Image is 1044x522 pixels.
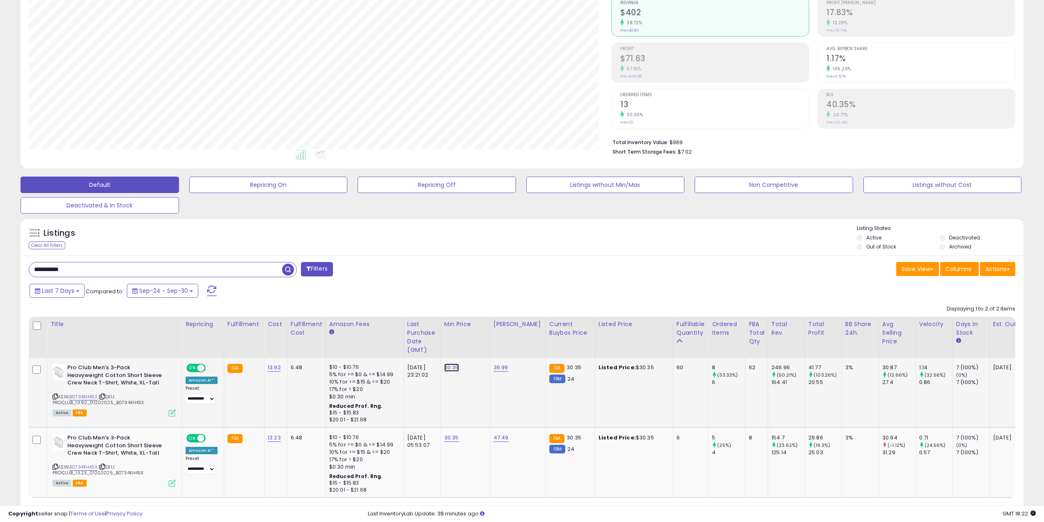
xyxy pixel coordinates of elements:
[695,177,853,193] button: Non Competitive
[620,47,809,51] span: Profit
[301,262,333,276] button: Filters
[358,177,516,193] button: Repricing Off
[956,449,989,456] div: 7 (100%)
[73,480,87,487] span: FBA
[329,463,397,471] div: $0.30 min
[956,320,986,337] div: Days In Stock
[227,364,243,373] small: FBA
[53,434,176,486] div: ASIN:
[29,241,65,249] div: Clear All Filters
[945,265,971,273] span: Columns
[777,442,798,448] small: (23.62%)
[677,364,702,371] div: 60
[712,379,745,386] div: 6
[493,320,542,329] div: [PERSON_NAME]
[956,337,961,345] small: Days In Stock.
[549,445,565,453] small: FBM
[53,464,144,476] span: | SKU: PROCLUB_13.23_01202025_B0734KH45X
[947,305,1015,313] div: Displaying 1 to 2 of 2 items
[69,464,97,471] a: B0734KH45X
[749,434,762,442] div: 8
[882,449,916,456] div: 31.29
[329,329,334,336] small: Amazon Fees.
[549,320,592,337] div: Current Buybox Price
[749,364,762,371] div: 62
[21,177,179,193] button: Default
[227,320,261,329] div: Fulfillment
[749,320,764,346] div: FBA Total Qty
[620,1,809,5] span: Revenue
[717,442,731,448] small: (25%)
[925,442,945,448] small: (24.56%)
[291,434,319,442] div: 6.48
[329,371,397,378] div: 5% for >= $0 & <= $14.99
[444,434,459,442] a: 30.35
[186,386,218,404] div: Preset:
[677,320,705,337] div: Fulfillable Quantity
[567,363,581,371] span: 30.35
[925,372,945,378] small: (32.56%)
[407,434,434,449] div: [DATE] 05:53:07
[187,365,197,372] span: ON
[30,284,85,298] button: Last 7 Days
[53,364,176,416] div: ASIN:
[227,434,243,443] small: FBA
[919,379,952,386] div: 0.86
[329,448,397,456] div: 10% for >= $15 & <= $20
[956,372,968,378] small: (0%)
[1003,510,1036,517] span: 2025-10-8 18:22 GMT
[919,320,949,329] div: Velocity
[919,449,952,456] div: 0.57
[620,74,642,79] small: Prev: $45.58
[677,434,702,442] div: 6
[329,393,397,400] div: $0.30 min
[186,377,218,384] div: Amazon AI *
[127,284,198,298] button: Sep-24 - Sep-30
[620,28,639,33] small: Prev: $290
[407,364,434,379] div: [DATE] 23:21:02
[329,386,397,393] div: 17% for > $20
[620,8,809,19] h2: $402
[678,148,692,156] span: $7.02
[70,510,105,517] a: Terms of Use
[329,378,397,386] div: 10% for >= $15 & <= $20
[712,364,745,371] div: 8
[814,372,837,378] small: (103.26%)
[50,320,179,329] div: Title
[599,320,670,329] div: Listed Price
[771,364,805,371] div: 246.96
[808,449,842,456] div: 25.03
[329,320,400,329] div: Amazon Fees
[808,364,842,371] div: 41.77
[712,320,742,337] div: Ordered Items
[549,375,565,383] small: FBM
[771,379,805,386] div: 164.41
[624,20,642,26] small: 38.72%
[599,434,667,442] div: $30.35
[613,139,668,146] b: Total Inventory Value:
[624,66,641,72] small: 57.15%
[204,435,218,442] span: OFF
[956,434,989,442] div: 7 (100%)
[329,409,397,416] div: $15 - $15.83
[329,480,397,487] div: $15 - $15.83
[919,434,952,442] div: 0.71
[620,100,809,111] h2: 13
[620,93,809,97] span: Ordered Items
[830,112,848,118] small: 20.77%
[329,487,397,494] div: $20.01 - $21.68
[268,434,281,442] a: 13.23
[329,416,397,423] div: $20.01 - $21.68
[940,262,979,276] button: Columns
[53,480,71,487] span: All listings currently available for purchase on Amazon
[826,8,1015,19] h2: 17.83%
[771,320,801,337] div: Total Rev.
[567,375,574,383] span: 24
[956,379,989,386] div: 7 (100%)
[189,177,348,193] button: Repricing On
[808,379,842,386] div: 20.55
[186,320,220,329] div: Repricing
[291,320,322,337] div: Fulfillment Cost
[268,320,284,329] div: Cost
[53,364,65,380] img: 31tBiMqgiXL._SL40_.jpg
